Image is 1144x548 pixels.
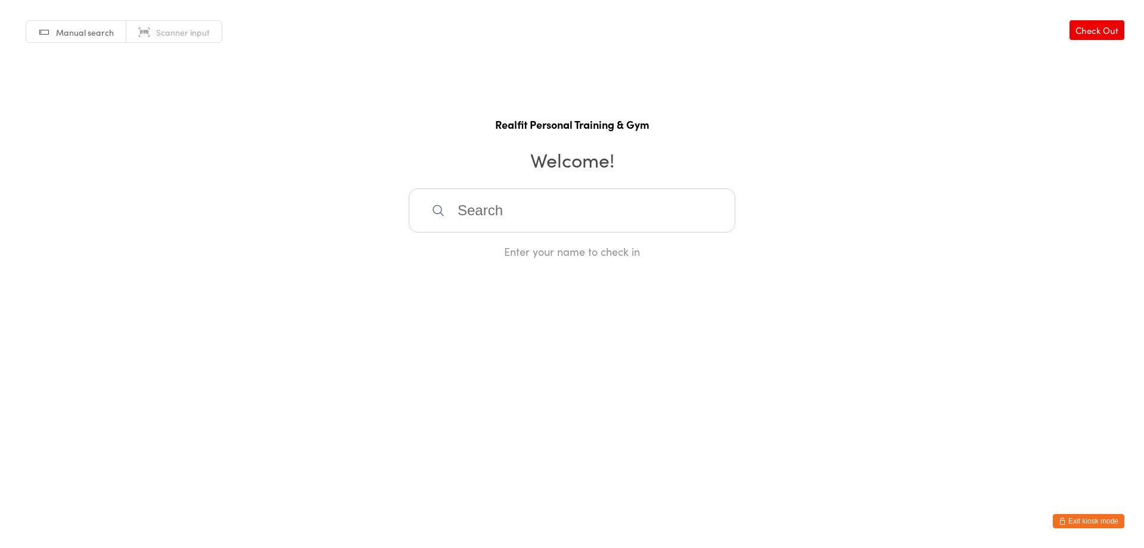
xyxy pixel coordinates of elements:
[12,117,1132,132] h1: Realfit Personal Training & Gym
[1070,20,1124,40] a: Check Out
[409,244,735,259] div: Enter your name to check in
[56,26,114,38] span: Manual search
[12,146,1132,173] h2: Welcome!
[156,26,210,38] span: Scanner input
[1053,514,1124,528] button: Exit kiosk mode
[409,188,735,233] input: Search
